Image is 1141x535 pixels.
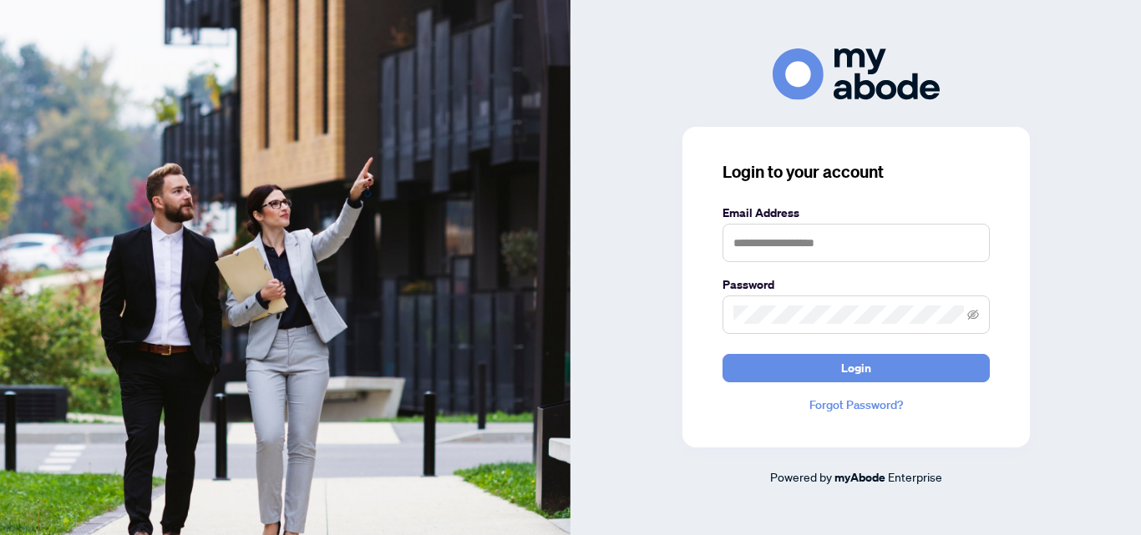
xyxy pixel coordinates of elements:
label: Password [723,275,990,294]
span: Login [841,355,871,381]
label: Email Address [723,204,990,222]
span: eye-invisible [967,309,979,320]
a: Forgot Password? [723,396,990,414]
img: ma-logo [773,48,940,99]
span: Powered by [770,469,832,484]
a: myAbode [834,468,885,487]
span: Enterprise [888,469,942,484]
button: Login [723,354,990,382]
h3: Login to your account [723,160,990,184]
